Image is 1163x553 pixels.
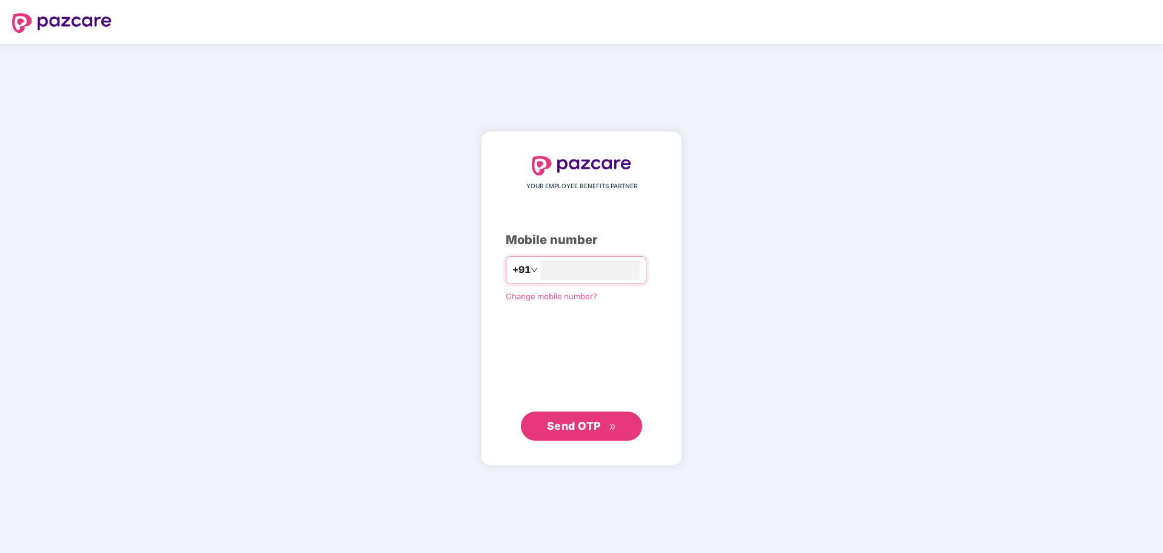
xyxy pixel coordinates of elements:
[526,182,637,191] span: YOUR EMPLOYEE BENEFITS PARTNER
[521,412,642,441] button: Send OTPdouble-right
[532,156,631,175] img: logo
[531,266,538,274] span: down
[12,13,112,33] img: logo
[609,423,617,431] span: double-right
[512,262,531,277] span: +91
[506,291,597,301] a: Change mobile number?
[547,419,601,432] span: Send OTP
[506,231,657,249] div: Mobile number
